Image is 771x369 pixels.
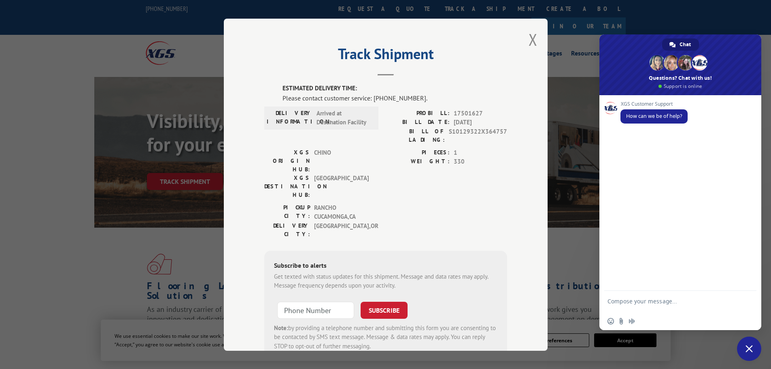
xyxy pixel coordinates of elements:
span: Audio message [629,318,635,324]
span: [GEOGRAPHIC_DATA] [314,173,369,199]
span: S10129322X364757 [449,127,507,144]
label: BILL OF LADING: [386,127,445,144]
label: XGS ORIGIN HUB: [264,148,310,173]
span: Chat [680,38,691,51]
span: Arrived at Destination Facility [316,109,371,127]
label: DELIVERY INFORMATION: [267,109,312,127]
span: Send a file [618,318,624,324]
button: SUBSCRIBE [361,301,408,318]
label: DELIVERY CITY: [264,221,310,238]
textarea: Compose your message... [607,298,735,312]
span: [DATE] [454,118,507,127]
label: BILL DATE: [386,118,450,127]
label: ESTIMATED DELIVERY TIME: [282,84,507,93]
strong: Note: [274,324,288,331]
label: XGS DESTINATION HUB: [264,173,310,199]
span: [GEOGRAPHIC_DATA] , OR [314,221,369,238]
input: Phone Number [277,301,354,318]
div: Subscribe to alerts [274,260,497,272]
span: 1 [454,148,507,157]
span: CHINO [314,148,369,173]
div: Please contact customer service: [PHONE_NUMBER]. [282,93,507,102]
button: Close modal [529,29,537,50]
span: RANCHO CUCAMONGA , CA [314,203,369,221]
span: How can we be of help? [626,113,682,119]
span: 17501627 [454,109,507,118]
span: 330 [454,157,507,166]
h2: Track Shipment [264,48,507,64]
div: Get texted with status updates for this shipment. Message and data rates may apply. Message frequ... [274,272,497,290]
span: XGS Customer Support [620,101,688,107]
div: Close chat [737,337,761,361]
div: by providing a telephone number and submitting this form you are consenting to be contacted by SM... [274,323,497,351]
label: WEIGHT: [386,157,450,166]
label: PICKUP CITY: [264,203,310,221]
label: PROBILL: [386,109,450,118]
div: Chat [662,38,699,51]
span: Insert an emoji [607,318,614,324]
label: PIECES: [386,148,450,157]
